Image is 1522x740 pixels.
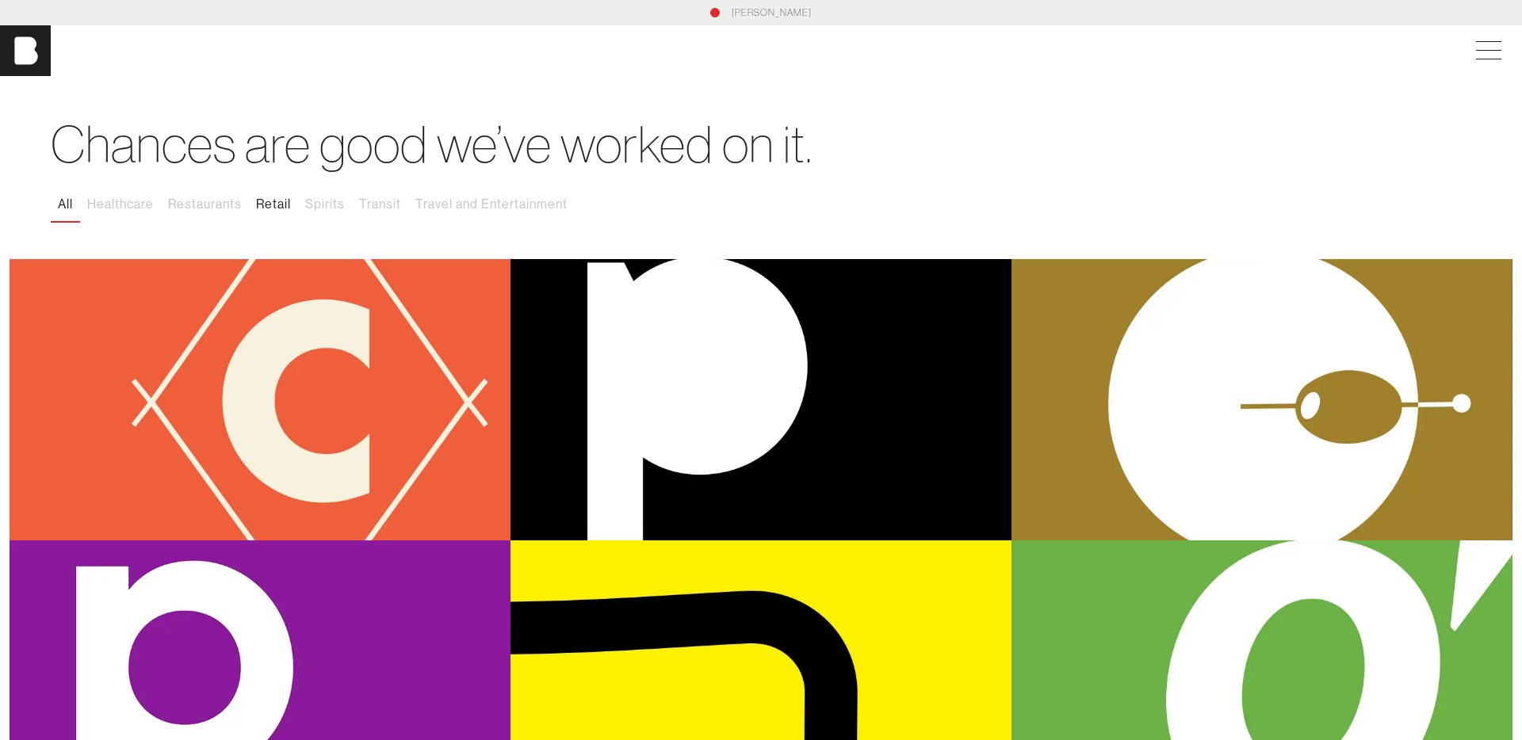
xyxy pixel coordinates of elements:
[51,188,80,221] button: All
[161,188,249,221] button: Restaurants
[80,188,161,221] button: Healthcare
[408,188,575,221] button: Travel and Entertainment
[732,6,812,20] a: [PERSON_NAME]
[298,188,352,221] button: Spirits
[352,188,408,221] button: Transit
[249,188,298,221] button: Retail
[51,114,1471,175] h1: Chances are good we’ve worked on it.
